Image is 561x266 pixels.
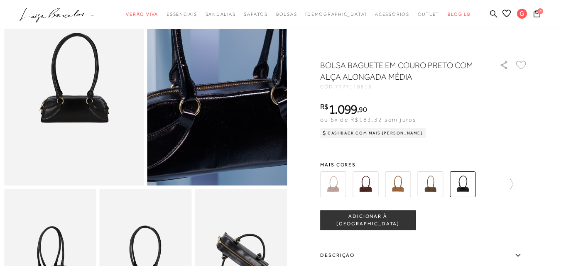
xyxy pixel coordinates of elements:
span: Sandálias [206,12,236,17]
div: CÓD: [320,84,486,89]
div: Cashback com Mais [PERSON_NAME] [320,128,426,138]
span: ou 6x de R$183,32 sem juros [320,116,416,123]
span: G [517,9,527,19]
a: categoryNavScreenReaderText [418,7,440,22]
a: categoryNavScreenReaderText [244,7,267,22]
span: Outlet [418,12,440,17]
span: ADICIONAR À [GEOGRAPHIC_DATA] [321,213,415,227]
img: BOLSA BAGUETE EM COURO PRETO COM ALÇA ALONGADA MÉDIA [450,171,475,197]
i: , [357,106,367,113]
span: 90 [359,105,367,114]
img: BOLSA BAGUETE EM COURO CINZA COM ALÇA ALONGADA MÉDIA [320,171,346,197]
a: BLOG LB [448,7,470,22]
span: 4 [537,8,543,14]
span: [DEMOGRAPHIC_DATA] [305,12,367,17]
img: BOLSA BAGUETE EM COURO CROCO VERDE TOMILHO COM ALÇA ALONGADA MÉDIA [417,171,443,197]
span: 1.099 [328,102,358,117]
a: categoryNavScreenReaderText [276,7,297,22]
a: categoryNavScreenReaderText [206,7,236,22]
i: R$ [320,103,328,110]
a: categoryNavScreenReaderText [167,7,197,22]
a: categoryNavScreenReaderText [126,7,158,22]
span: Acessórios [375,12,409,17]
a: noSubCategoriesText [305,7,367,22]
img: BOLSA BAGUETE EM COURO CROCO MARROM DUNA COM ALÇA ALONGADA MÉDIA [385,171,411,197]
span: Sapatos [244,12,267,17]
span: Bolsas [276,12,297,17]
h1: BOLSA BAGUETE EM COURO PRETO COM ALÇA ALONGADA MÉDIA [320,59,476,83]
span: Mais cores [320,162,528,167]
button: ADICIONAR À [GEOGRAPHIC_DATA] [320,210,416,230]
span: 7777110816 [335,84,372,90]
span: Essenciais [167,12,197,17]
img: BOLSA BAGUETE EM COURO CROCO CAFÉ COM ALÇA ALONGADA MÉDIA [353,171,378,197]
button: G [513,8,531,21]
span: BLOG LB [448,12,470,17]
span: Verão Viva [126,12,158,17]
a: categoryNavScreenReaderText [375,7,409,22]
button: 4 [531,9,543,20]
